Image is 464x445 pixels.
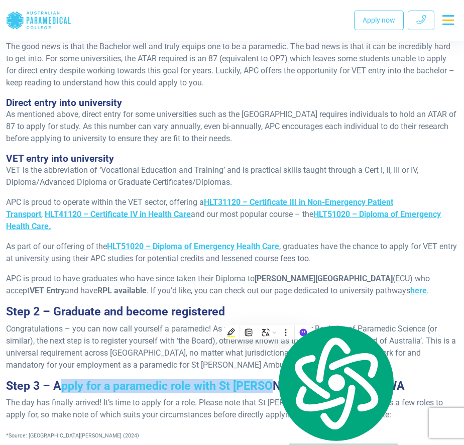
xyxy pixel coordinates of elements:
span: . [427,286,429,295]
span: and our most popular course – the [191,209,313,219]
span: VET is the abbreviation of ‘Vocational Education and Training’ and is practical skills taught thr... [6,165,418,187]
a: HLT51020 – Diploma of Emergency Health Care [107,242,279,251]
span: Step 2 – Graduate and become registered [6,305,225,318]
span: RPL available [97,286,147,295]
a: HLT41120 – Certificate IV in Health Care [45,209,191,219]
span: The day has finally arrived! It’s time to apply for a role. Please note that St [PERSON_NAME] Amb... [6,398,443,419]
span: Congratulations – you can now call yourself a paramedic! As you have completed your Bachelor of P... [6,324,456,370]
span: As part of our offering of the [6,242,107,251]
span: , graduates have the chance to apply for VET entry at university using their APC studies for pote... [6,242,457,263]
button: Toggle navigation [438,11,458,29]
a: HLT31120 – Certificate III in Non-Emergency Patient Transport [6,197,393,219]
span: , [41,209,43,219]
span: Direct entry into university [6,97,122,108]
span: . If you’d like, you can check out our page dedicated to university pathways [147,286,410,295]
a: Australian Paramedical College [6,4,71,37]
span: VET Entry [30,286,65,295]
span: APC is proud to operate within the VET sector, offering a [6,197,204,207]
a: here [410,286,427,295]
a: Apply now [354,11,404,30]
a: HLT51020 – Diploma of Emergency Health Care. [6,209,441,231]
span: and have [65,286,97,295]
span: (ECU) who accept [6,274,430,295]
span: APC is proud to have graduates who have since taken their Diploma to [6,274,255,283]
span: Step 3 – Apply for a paramedic role with St [PERSON_NAME] Ambulance WA [6,379,405,393]
span: As mentioned above, direct entry for some universities such as the [GEOGRAPHIC_DATA] requires ind... [6,109,456,143]
span: VET entry into university [6,153,114,164]
span: The good news is that the Bachelor well and truly equips one to be a paramedic. The bad news is t... [6,42,454,87]
span: [PERSON_NAME][GEOGRAPHIC_DATA] [255,274,393,283]
span: *Source: [GEOGRAPHIC_DATA][PERSON_NAME] (2024) [6,432,139,439]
